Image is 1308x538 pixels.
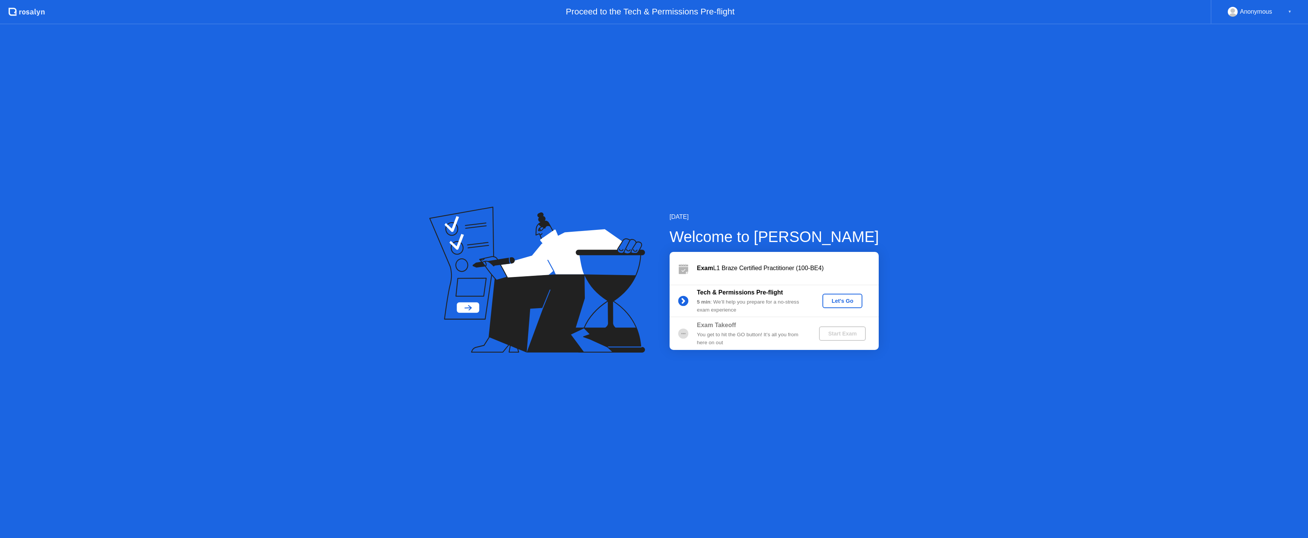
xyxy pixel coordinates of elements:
[822,294,862,308] button: Let's Go
[697,265,713,271] b: Exam
[697,299,711,305] b: 5 min
[819,326,866,341] button: Start Exam
[697,298,806,314] div: : We’ll help you prepare for a no-stress exam experience
[670,225,879,248] div: Welcome to [PERSON_NAME]
[1240,7,1272,17] div: Anonymous
[697,264,879,273] div: L1 Braze Certified Practitioner (100-BE4)
[1288,7,1292,17] div: ▼
[697,289,783,296] b: Tech & Permissions Pre-flight
[697,322,736,328] b: Exam Takeoff
[697,331,806,347] div: You get to hit the GO button! It’s all you from here on out
[822,331,863,337] div: Start Exam
[670,212,879,222] div: [DATE]
[825,298,859,304] div: Let's Go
